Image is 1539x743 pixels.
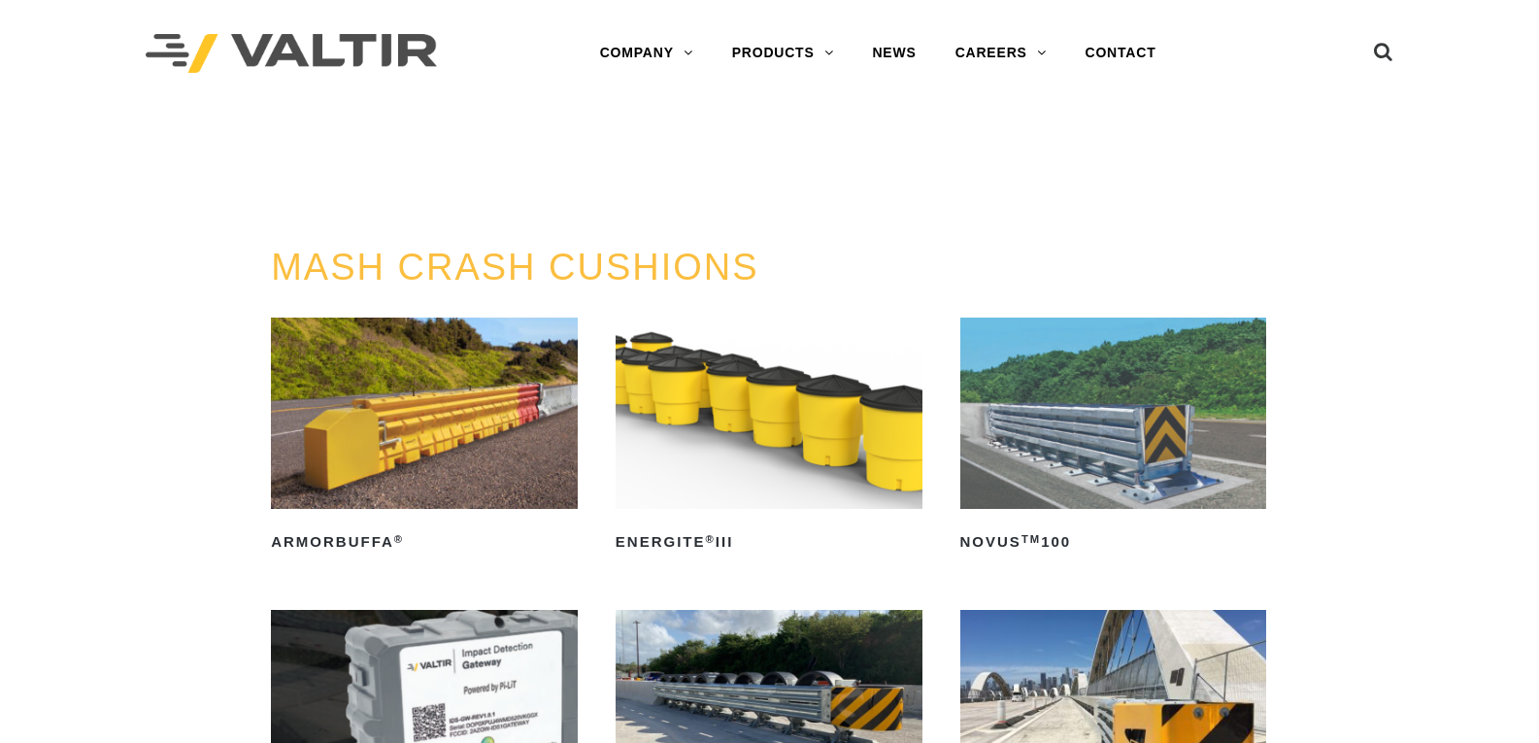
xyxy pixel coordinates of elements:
[616,318,922,557] a: ENERGITE®III
[1066,34,1176,73] a: CONTACT
[394,533,404,545] sup: ®
[853,34,935,73] a: NEWS
[581,34,713,73] a: COMPANY
[706,533,716,545] sup: ®
[146,34,437,74] img: Valtir
[1021,533,1041,545] sup: TM
[960,318,1267,557] a: NOVUSTM100
[271,318,578,557] a: ArmorBuffa®
[960,526,1267,557] h2: NOVUS 100
[616,526,922,557] h2: ENERGITE III
[713,34,853,73] a: PRODUCTS
[271,526,578,557] h2: ArmorBuffa
[936,34,1066,73] a: CAREERS
[271,247,759,287] a: MASH CRASH CUSHIONS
